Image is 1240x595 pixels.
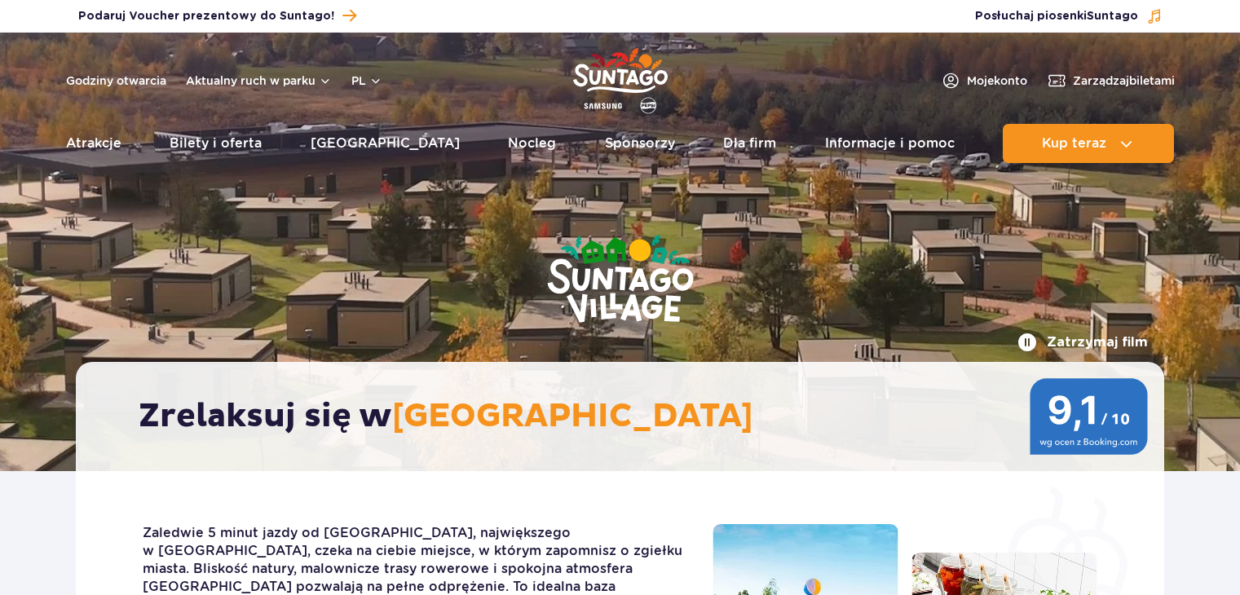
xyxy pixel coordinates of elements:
[66,124,121,163] a: Atrakcje
[605,124,675,163] a: Sponsorzy
[139,396,1118,437] h2: Zrelaksuj się w
[967,73,1027,89] span: Moje konto
[1042,136,1106,151] span: Kup teraz
[351,73,382,89] button: pl
[186,74,332,87] button: Aktualny ruch w parku
[1073,73,1175,89] span: Zarządzaj biletami
[975,8,1138,24] span: Posłuchaj piosenki
[482,171,759,390] img: Suntago Village
[573,41,668,116] a: Park of Poland
[1003,124,1174,163] button: Kup teraz
[825,124,955,163] a: Informacje i pomoc
[1047,71,1175,90] a: Zarządzajbiletami
[170,124,262,163] a: Bilety i oferta
[1030,378,1148,455] img: 9,1/10 wg ocen z Booking.com
[508,124,556,163] a: Nocleg
[311,124,460,163] a: [GEOGRAPHIC_DATA]
[66,73,166,89] a: Godziny otwarcia
[392,396,753,437] span: [GEOGRAPHIC_DATA]
[78,5,356,27] a: Podaruj Voucher prezentowy do Suntago!
[723,124,776,163] a: Dla firm
[1087,11,1138,22] span: Suntago
[975,8,1163,24] button: Posłuchaj piosenkiSuntago
[78,8,334,24] span: Podaruj Voucher prezentowy do Suntago!
[1017,333,1148,352] button: Zatrzymaj film
[941,71,1027,90] a: Mojekonto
